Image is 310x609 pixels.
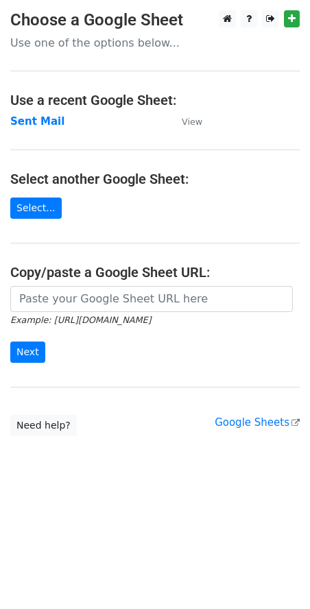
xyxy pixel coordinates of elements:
[10,92,300,108] h4: Use a recent Google Sheet:
[10,10,300,30] h3: Choose a Google Sheet
[10,342,45,363] input: Next
[10,198,62,219] a: Select...
[10,415,77,436] a: Need help?
[10,315,151,325] small: Example: [URL][DOMAIN_NAME]
[10,286,293,312] input: Paste your Google Sheet URL here
[10,264,300,280] h4: Copy/paste a Google Sheet URL:
[10,171,300,187] h4: Select another Google Sheet:
[10,115,64,128] a: Sent Mail
[10,36,300,50] p: Use one of the options below...
[182,117,202,127] small: View
[168,115,202,128] a: View
[215,416,300,429] a: Google Sheets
